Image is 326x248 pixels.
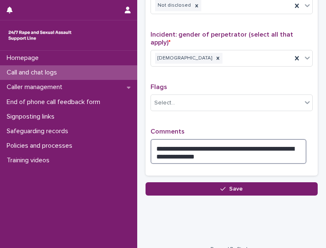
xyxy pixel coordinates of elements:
[3,156,56,164] p: Training videos
[151,31,293,46] span: Incident: gender of perpetrator (select all that apply)
[3,98,107,106] p: End of phone call feedback form
[3,69,64,77] p: Call and chat logs
[146,182,318,196] button: Save
[3,113,61,121] p: Signposting links
[7,27,73,44] img: rhQMoQhaT3yELyF149Cw
[3,127,75,135] p: Safeguarding records
[3,142,79,150] p: Policies and processes
[151,128,185,135] span: Comments
[229,186,243,192] span: Save
[3,83,69,91] p: Caller management
[151,84,167,90] span: Flags
[154,99,175,107] div: Select...
[3,54,45,62] p: Homepage
[155,53,213,64] div: [DEMOGRAPHIC_DATA]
